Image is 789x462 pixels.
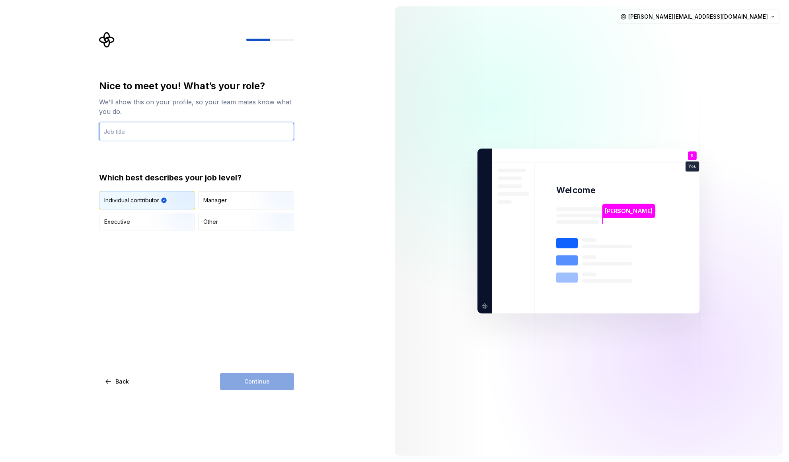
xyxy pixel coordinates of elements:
[556,184,595,196] p: Welcome
[99,32,115,48] svg: Supernova Logo
[688,164,696,169] p: You
[99,123,294,140] input: Job title
[99,97,294,116] div: We’ll show this on your profile, so your team mates know what you do.
[104,196,159,204] div: Individual contributor
[628,13,768,21] span: [PERSON_NAME][EMAIL_ADDRESS][DOMAIN_NAME]
[99,373,136,390] button: Back
[691,154,694,158] p: S
[115,378,129,386] span: Back
[99,172,294,183] div: Which best describes your job level?
[203,218,218,226] div: Other
[605,207,653,215] p: [PERSON_NAME]
[617,10,779,24] button: [PERSON_NAME][EMAIL_ADDRESS][DOMAIN_NAME]
[99,80,294,92] div: Nice to meet you! What’s your role?
[203,196,227,204] div: Manager
[104,218,130,226] div: Executive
